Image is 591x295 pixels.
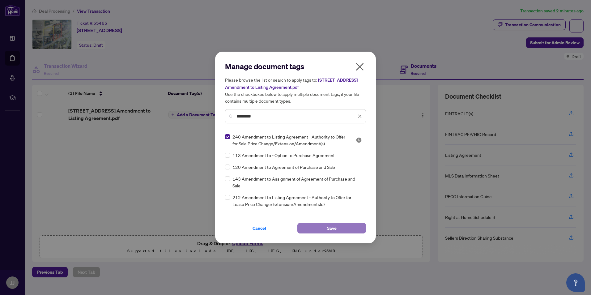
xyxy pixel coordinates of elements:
button: Cancel [225,223,294,233]
span: 113 Amendment to - Option to Purchase Agreement [232,152,335,159]
span: 143 Amendment to Assignment of Agreement of Purchase and Sale [232,175,362,189]
span: close [358,114,362,118]
img: status [356,137,362,143]
span: Cancel [253,223,266,233]
button: Open asap [566,273,585,292]
span: 212 Amendment to Listing Agreement - Authority to Offer for Lease Price Change/Extension/Amendmen... [232,194,362,207]
span: Save [327,223,337,233]
span: close [355,62,365,72]
span: Pending Review [356,137,362,143]
span: 240 Amendment to Listing Agreement - Authority to Offer for Sale Price Change/Extension/Amendment(s) [232,133,348,147]
h2: Manage document tags [225,62,366,71]
span: 120 Amendment to Agreement of Purchase and Sale [232,164,335,170]
button: Save [297,223,366,233]
h5: Please browse the list or search to apply tags to: Use the checkboxes below to apply multiple doc... [225,76,366,104]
